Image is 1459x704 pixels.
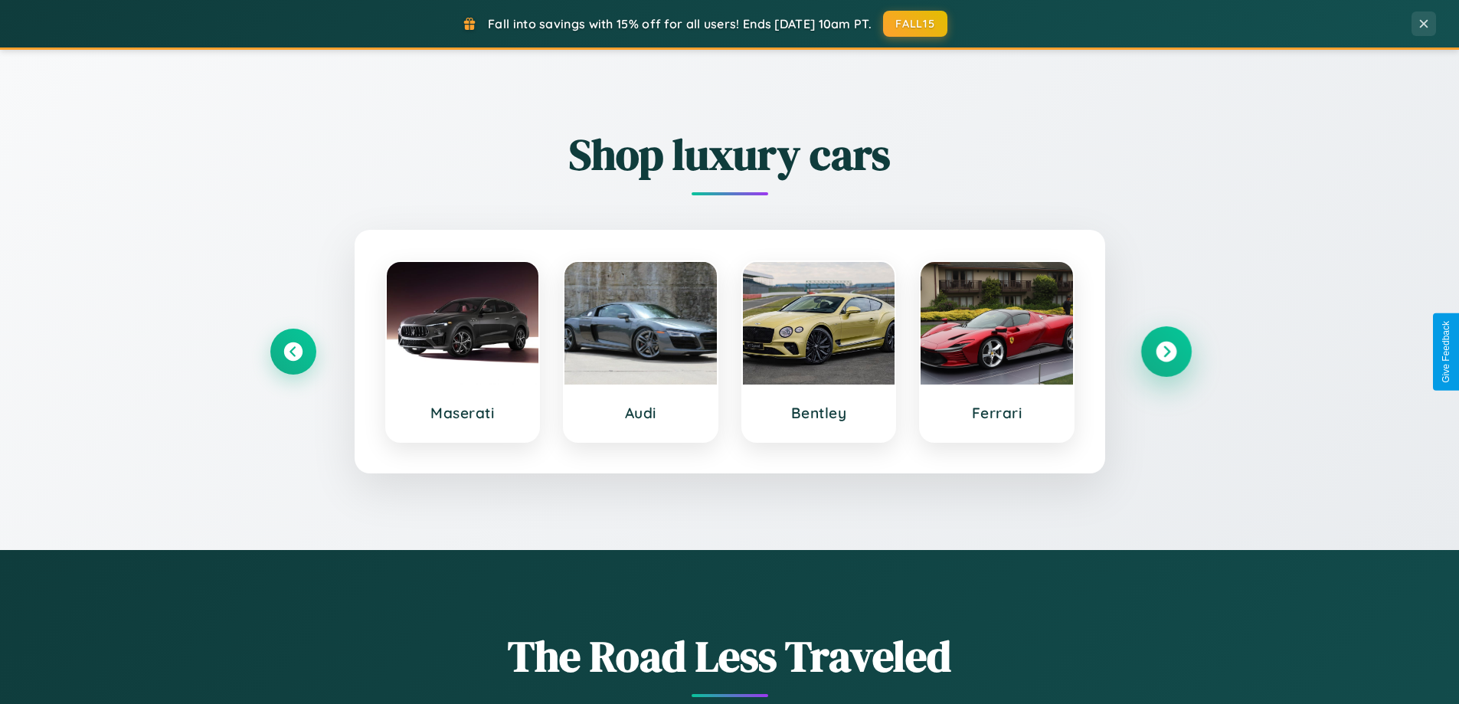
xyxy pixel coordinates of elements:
div: Give Feedback [1441,321,1451,383]
h1: The Road Less Traveled [270,627,1189,686]
span: Fall into savings with 15% off for all users! Ends [DATE] 10am PT. [488,16,872,31]
h3: Bentley [758,404,880,422]
button: FALL15 [883,11,947,37]
h3: Ferrari [936,404,1058,422]
h2: Shop luxury cars [270,125,1189,184]
h3: Audi [580,404,702,422]
h3: Maserati [402,404,524,422]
